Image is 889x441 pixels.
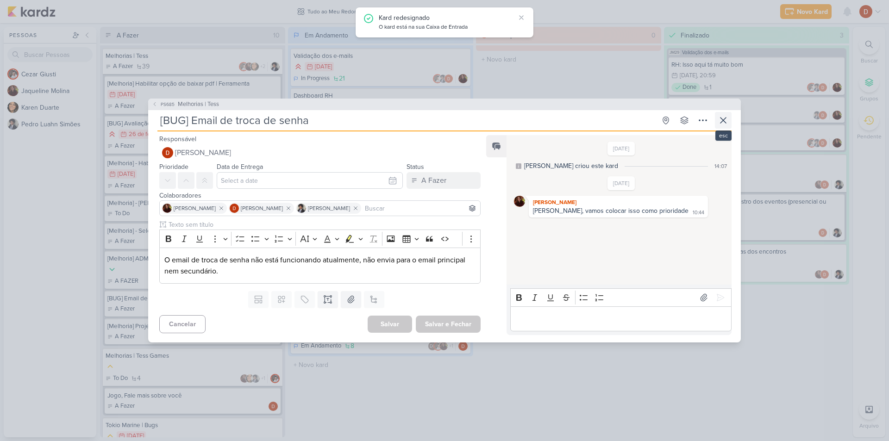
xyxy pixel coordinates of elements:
span: PS685 [159,101,176,108]
label: Data de Entrega [217,163,263,171]
div: [PERSON_NAME] criou este kard [524,161,618,171]
input: Select a date [217,172,403,189]
div: Colaboradores [159,191,481,200]
input: Texto sem título [167,220,481,230]
div: Editor editing area: main [159,248,481,284]
div: Kard redesignado [379,13,515,23]
img: Davi Elias Teixeira [162,147,173,158]
button: PS685 Melhorias | Tess [152,100,219,109]
span: [PERSON_NAME] [175,147,231,158]
div: O kard está na sua Caixa de Entrada [379,23,515,32]
input: Kard Sem Título [157,112,656,129]
img: Pedro Luahn Simões [297,204,306,213]
span: [PERSON_NAME] [308,204,350,212]
div: [PERSON_NAME] [531,198,706,207]
div: esc [715,130,732,141]
label: Responsável [159,135,196,143]
div: 14:07 [714,162,727,170]
div: [PERSON_NAME], vamos colocar isso como prioridade [533,207,689,215]
div: 10:44 [693,209,704,217]
button: A Fazer [407,172,481,189]
div: Editor editing area: main [510,306,732,332]
input: Buscar [363,203,478,214]
button: Cancelar [159,315,206,333]
span: [PERSON_NAME] [241,204,283,212]
div: Editor toolbar [159,230,481,248]
span: Melhorias | Tess [178,100,219,109]
div: A Fazer [421,175,446,186]
img: Davi Elias Teixeira [230,204,239,213]
img: Jaqueline Molina [163,204,172,213]
span: [PERSON_NAME] [174,204,216,212]
button: [PERSON_NAME] [159,144,481,161]
label: Prioridade [159,163,188,171]
p: O email de troca de senha não está funcionando atualmente, não envia para o email principal nem s... [164,255,476,277]
img: Jaqueline Molina [514,196,525,207]
label: Status [407,163,424,171]
div: Editor toolbar [510,288,732,306]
